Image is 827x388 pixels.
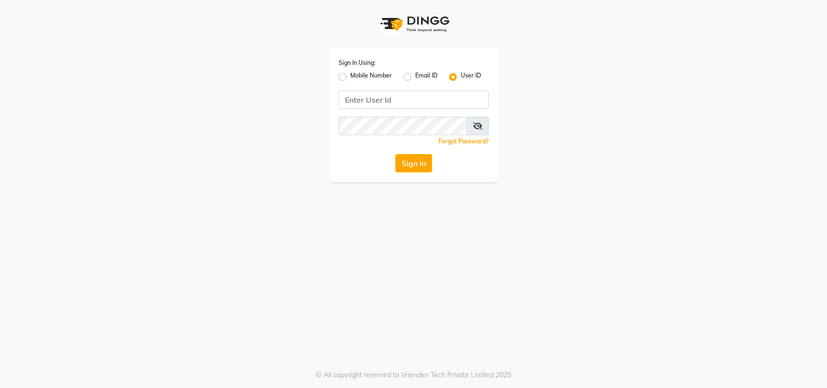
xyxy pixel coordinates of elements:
img: logo1.svg [375,10,453,38]
a: Forgot Password? [438,138,489,145]
input: Username [339,117,467,135]
label: Sign In Using: [339,59,375,67]
label: User ID [461,71,481,83]
input: Username [339,91,489,109]
label: Email ID [415,71,437,83]
label: Mobile Number [350,71,392,83]
button: Sign In [395,154,432,172]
